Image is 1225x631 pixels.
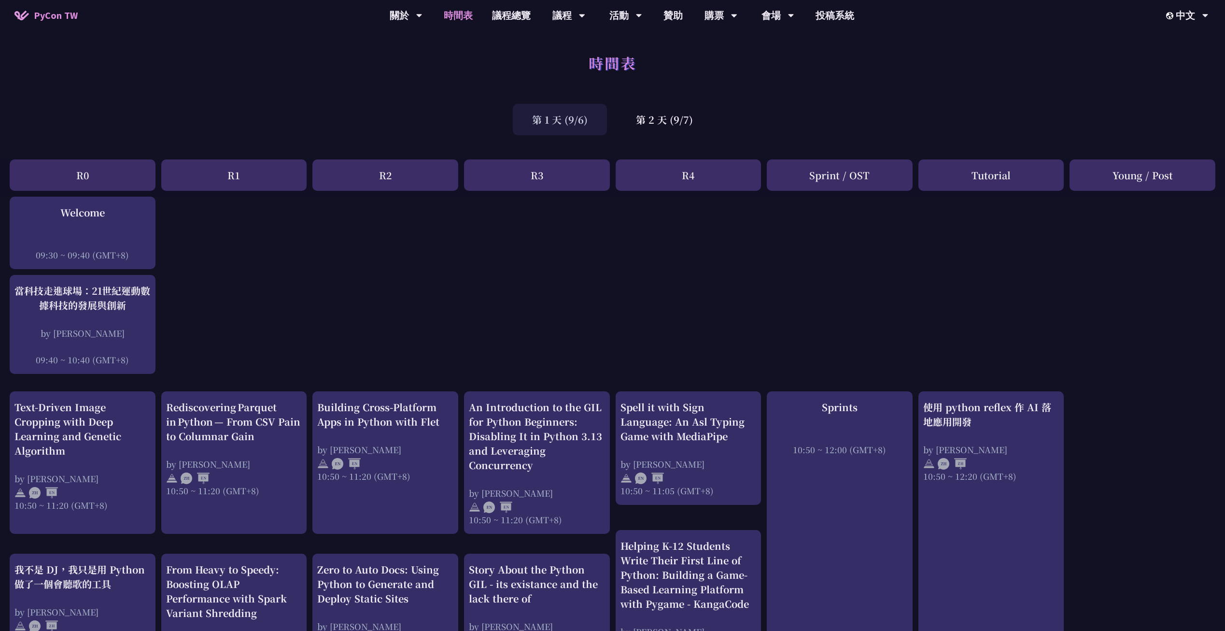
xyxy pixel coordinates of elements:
[166,400,302,497] a: Rediscovering Parquet in Python — From CSV Pain to Columnar Gain by [PERSON_NAME] 10:50 ~ 11:20 (...
[14,562,151,591] div: 我不是 DJ，我只是用 Python 做了一個會聽歌的工具
[469,400,605,526] a: An Introduction to the GIL for Python Beginners: Disabling It in Python 3.13 and Leveraging Concu...
[14,499,151,511] div: 10:50 ~ 11:20 (GMT+8)
[616,159,761,191] div: R4
[620,485,757,497] div: 10:50 ~ 11:05 (GMT+8)
[10,159,155,191] div: R0
[14,400,151,458] div: Text-Driven Image Cropping with Deep Learning and Genetic Algorithm
[617,104,712,135] div: 第 2 天 (9/7)
[14,11,29,20] img: Home icon of PyCon TW 2025
[938,458,967,470] img: ZHZH.38617ef.svg
[317,444,453,456] div: by [PERSON_NAME]
[918,159,1064,191] div: Tutorial
[469,400,605,473] div: An Introduction to the GIL for Python Beginners: Disabling It in Python 3.13 and Leveraging Concu...
[469,487,605,499] div: by [PERSON_NAME]
[14,606,151,618] div: by [PERSON_NAME]
[1070,159,1215,191] div: Young / Post
[464,159,610,191] div: R3
[166,562,302,620] div: From Heavy to Speedy: Boosting OLAP Performance with Spark Variant Shredding
[635,473,664,484] img: ENEN.5a408d1.svg
[317,400,453,482] a: Building Cross-Platform Apps in Python with Flet by [PERSON_NAME] 10:50 ~ 11:20 (GMT+8)
[620,400,757,444] div: Spell it with Sign Language: An Asl Typing Game with MediaPipe
[14,327,151,339] div: by [PERSON_NAME]
[5,3,87,28] a: PyCon TW
[14,400,151,511] a: Text-Driven Image Cropping with Deep Learning and Genetic Algorithm by [PERSON_NAME] 10:50 ~ 11:2...
[469,514,605,526] div: 10:50 ~ 11:20 (GMT+8)
[166,458,302,470] div: by [PERSON_NAME]
[923,400,1059,429] div: 使用 python reflex 作 AI 落地應用開發
[34,8,78,23] span: PyCon TW
[181,473,210,484] img: ZHEN.371966e.svg
[469,502,480,513] img: svg+xml;base64,PHN2ZyB4bWxucz0iaHR0cDovL3d3dy53My5vcmcvMjAwMC9zdmciIHdpZHRoPSIyNCIgaGVpZ2h0PSIyNC...
[312,159,458,191] div: R2
[317,562,453,606] div: Zero to Auto Docs: Using Python to Generate and Deploy Static Sites
[166,485,302,497] div: 10:50 ~ 11:20 (GMT+8)
[620,458,757,470] div: by [PERSON_NAME]
[166,400,302,444] div: Rediscovering Parquet in Python — From CSV Pain to Columnar Gain
[317,458,329,470] img: svg+xml;base64,PHN2ZyB4bWxucz0iaHR0cDovL3d3dy53My5vcmcvMjAwMC9zdmciIHdpZHRoPSIyNCIgaGVpZ2h0PSIyNC...
[513,104,607,135] div: 第 1 天 (9/6)
[14,284,151,313] div: 當科技走進球場：21世紀運動數據科技的發展與創新
[14,487,26,499] img: svg+xml;base64,PHN2ZyB4bWxucz0iaHR0cDovL3d3dy53My5vcmcvMjAwMC9zdmciIHdpZHRoPSIyNCIgaGVpZ2h0PSIyNC...
[483,502,512,513] img: ENEN.5a408d1.svg
[923,458,935,470] img: svg+xml;base64,PHN2ZyB4bWxucz0iaHR0cDovL3d3dy53My5vcmcvMjAwMC9zdmciIHdpZHRoPSIyNCIgaGVpZ2h0PSIyNC...
[767,159,913,191] div: Sprint / OST
[166,473,178,484] img: svg+xml;base64,PHN2ZyB4bWxucz0iaHR0cDovL3d3dy53My5vcmcvMjAwMC9zdmciIHdpZHRoPSIyNCIgaGVpZ2h0PSIyNC...
[923,400,1059,482] a: 使用 python reflex 作 AI 落地應用開發 by [PERSON_NAME] 10:50 ~ 12:20 (GMT+8)
[772,444,908,456] div: 10:50 ~ 12:00 (GMT+8)
[14,473,151,485] div: by [PERSON_NAME]
[14,354,151,366] div: 09:40 ~ 10:40 (GMT+8)
[1166,12,1176,19] img: Locale Icon
[14,249,151,261] div: 09:30 ~ 09:40 (GMT+8)
[317,400,453,429] div: Building Cross-Platform Apps in Python with Flet
[469,562,605,606] div: Story About the Python GIL - its existance and the lack there of
[620,473,632,484] img: svg+xml;base64,PHN2ZyB4bWxucz0iaHR0cDovL3d3dy53My5vcmcvMjAwMC9zdmciIHdpZHRoPSIyNCIgaGVpZ2h0PSIyNC...
[923,470,1059,482] div: 10:50 ~ 12:20 (GMT+8)
[332,458,361,470] img: ENEN.5a408d1.svg
[620,400,757,497] a: Spell it with Sign Language: An Asl Typing Game with MediaPipe by [PERSON_NAME] 10:50 ~ 11:05 (GM...
[29,487,58,499] img: ZHEN.371966e.svg
[923,444,1059,456] div: by [PERSON_NAME]
[14,284,151,366] a: 當科技走進球場：21世紀運動數據科技的發展與創新 by [PERSON_NAME] 09:40 ~ 10:40 (GMT+8)
[772,400,908,415] div: Sprints
[620,539,757,611] div: Helping K-12 Students Write Their First Line of Python: Building a Game-Based Learning Platform w...
[589,48,636,77] h1: 時間表
[161,159,307,191] div: R1
[14,205,151,220] div: Welcome
[317,470,453,482] div: 10:50 ~ 11:20 (GMT+8)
